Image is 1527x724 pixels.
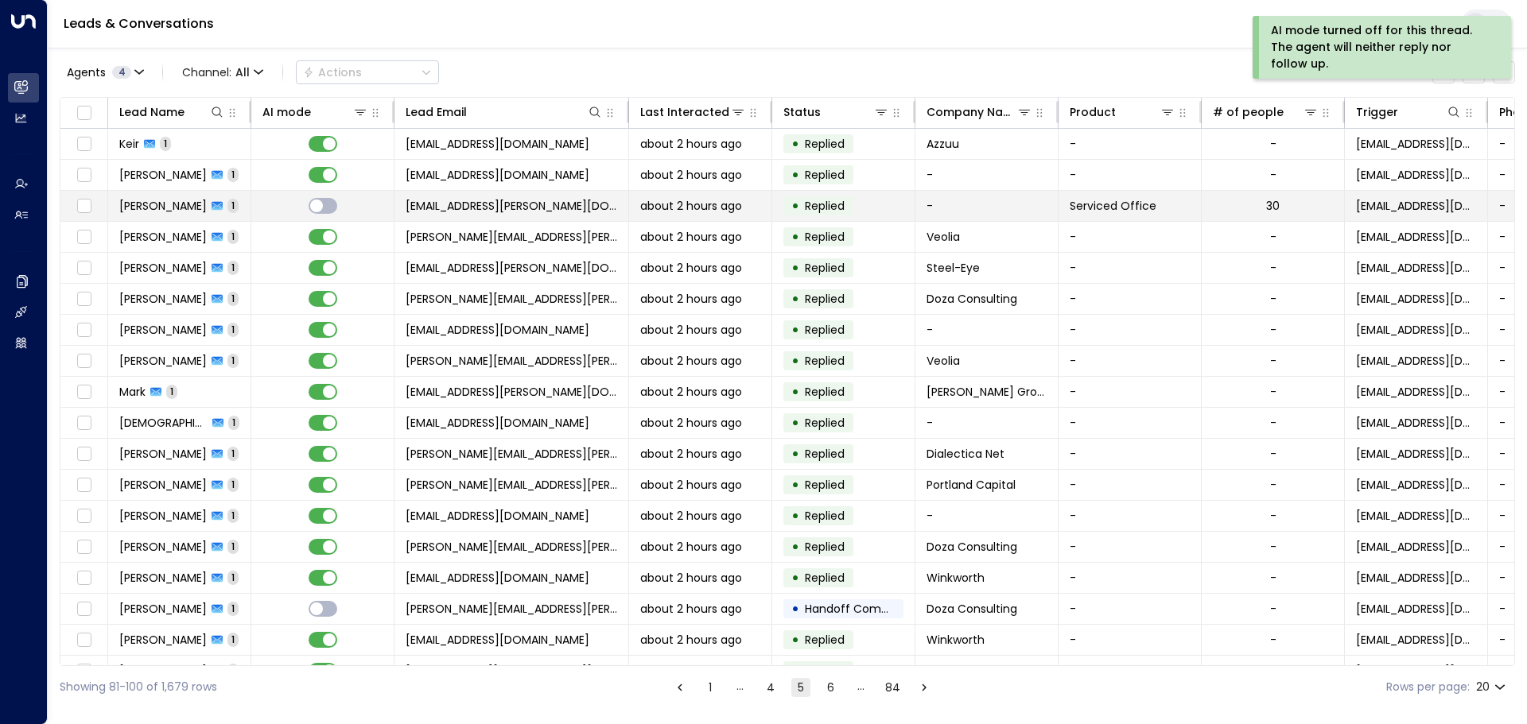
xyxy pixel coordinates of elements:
[915,501,1059,531] td: -
[228,416,239,429] span: 1
[119,198,207,214] span: Luis Emmitt
[927,477,1016,493] span: Portland Capital
[1059,501,1202,531] td: -
[119,632,207,648] span: Kamal
[119,167,207,183] span: James
[927,601,1017,617] span: Doza Consulting
[119,229,207,245] span: Gavin Graveson
[791,316,799,343] div: •
[74,227,94,247] span: Toggle select row
[119,601,207,617] span: John Galloway
[927,260,980,276] span: Steel-Eye
[1356,103,1398,122] div: Trigger
[1270,229,1276,245] div: -
[640,384,742,400] span: about 2 hours ago
[1270,260,1276,276] div: -
[227,199,239,212] span: 1
[1070,103,1116,122] div: Product
[1059,160,1202,190] td: -
[783,103,821,122] div: Status
[1356,663,1476,679] span: noreply@notifications.hubspot.com
[927,570,985,586] span: Winkworth
[406,446,617,462] span: frederick.corkett@dialecticanet.com
[640,663,742,679] span: about 2 hours ago
[1270,353,1276,369] div: -
[119,353,207,369] span: Celia Gough
[1476,676,1509,699] div: 20
[166,385,177,398] span: 1
[406,198,617,214] span: luisfernando.emmitt@malldrops.com
[227,509,239,522] span: 1
[119,508,207,524] span: George
[640,198,742,214] span: about 2 hours ago
[262,103,368,122] div: AI mode
[1270,167,1276,183] div: -
[805,260,845,276] span: Replied
[176,61,270,83] button: Channel:All
[1059,253,1202,283] td: -
[1270,415,1276,431] div: -
[927,539,1017,555] span: Doza Consulting
[1266,198,1280,214] div: 30
[805,415,845,431] span: Replied
[1070,103,1175,122] div: Product
[1356,601,1476,617] span: noreply@notifications.hubspot.com
[640,322,742,338] span: about 2 hours ago
[852,678,871,697] div: …
[791,223,799,250] div: •
[791,533,799,560] div: •
[670,678,690,697] button: Go to previous page
[915,678,934,697] button: Go to next page
[640,103,746,122] div: Last Interacted
[1270,477,1276,493] div: -
[805,477,845,493] span: Replied
[783,103,889,122] div: Status
[1356,291,1476,307] span: noreply@notifications.hubspot.com
[805,353,845,369] span: Replied
[791,471,799,498] div: •
[805,446,845,462] span: Replied
[791,161,799,188] div: •
[791,254,799,281] div: •
[406,539,617,555] span: laurence.jones@doza.consulting
[1059,439,1202,469] td: -
[74,537,94,557] span: Toggle select row
[67,67,106,78] span: Agents
[119,136,139,152] span: Keir
[406,260,617,276] span: rob.bernstein@steel-eye.com
[119,260,207,276] span: Rob Bernstein
[112,66,131,79] span: 4
[1270,539,1276,555] div: -
[74,165,94,185] span: Toggle select row
[805,322,845,338] span: Replied
[296,60,439,84] div: Button group with a nested menu
[74,103,94,123] span: Toggle select all
[1356,477,1476,493] span: noreply@notifications.hubspot.com
[915,408,1059,438] td: -
[805,136,845,152] span: Replied
[1059,284,1202,314] td: -
[640,353,742,369] span: about 2 hours ago
[915,160,1059,190] td: -
[406,632,589,648] span: kmakwana@winkworth.co.uk
[640,632,742,648] span: about 2 hours ago
[406,136,589,152] span: keir@azzuu.com
[1270,570,1276,586] div: -
[119,446,207,462] span: Frederick Corkett
[640,103,729,122] div: Last Interacted
[119,539,207,555] span: Laurence
[74,599,94,619] span: Toggle select row
[791,378,799,405] div: •
[1270,601,1276,617] div: -
[60,61,150,83] button: Agents4
[119,415,208,431] span: Christian Furness
[235,66,250,79] span: All
[1356,167,1476,183] span: noreply@notifications.hubspot.com
[791,564,799,591] div: •
[119,291,207,307] span: Michael Silverstone
[791,285,799,312] div: •
[1059,563,1202,593] td: -
[927,353,960,369] span: Veolia
[791,192,799,219] div: •
[1386,679,1470,695] label: Rows per page:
